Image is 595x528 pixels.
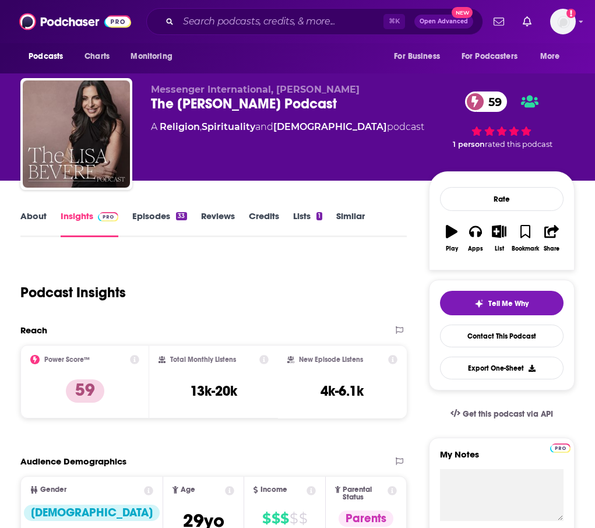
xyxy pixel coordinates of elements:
a: Charts [77,45,117,68]
a: Episodes33 [132,210,186,237]
button: open menu [532,45,575,68]
p: 59 [66,379,104,403]
span: Tell Me Why [488,299,529,308]
a: About [20,210,47,237]
span: Messenger International, [PERSON_NAME] [151,84,360,95]
div: Play [446,245,458,252]
h2: Audience Demographics [20,456,126,467]
button: open menu [122,45,187,68]
span: Charts [85,48,110,65]
a: Similar [336,210,365,237]
span: Monitoring [131,48,172,65]
button: Open AdvancedNew [414,15,473,29]
span: New [452,7,473,18]
a: Religion [160,121,200,132]
div: Rate [440,187,564,211]
span: ⌘ K [383,14,405,29]
h1: Podcast Insights [20,284,126,301]
a: 59 [465,91,508,112]
div: 33 [176,212,186,220]
span: Get this podcast via API [463,409,553,419]
div: Share [544,245,559,252]
a: Show notifications dropdown [518,12,536,31]
button: Share [540,217,564,259]
a: InsightsPodchaser Pro [61,210,118,237]
img: Podchaser Pro [98,212,118,221]
span: Logged in as shcarlos [550,9,576,34]
svg: Add a profile image [566,9,576,18]
div: Parents [339,511,393,527]
button: Play [440,217,464,259]
img: Podchaser Pro [550,443,571,453]
div: Bookmark [512,245,539,252]
a: Spirituality [202,121,255,132]
img: Podchaser - Follow, Share and Rate Podcasts [19,10,131,33]
button: tell me why sparkleTell Me Why [440,291,564,315]
div: [DEMOGRAPHIC_DATA] [24,505,160,521]
button: Bookmark [511,217,540,259]
span: 59 [477,91,508,112]
img: User Profile [550,9,576,34]
h2: Total Monthly Listens [170,355,236,364]
span: , [200,121,202,132]
div: A podcast [151,120,424,134]
span: Podcasts [29,48,63,65]
button: List [487,217,511,259]
input: Search podcasts, credits, & more... [178,12,383,31]
img: The Lisa Bevere Podcast [23,80,130,188]
span: 1 person [453,140,485,149]
span: $ [272,509,280,528]
span: Parental Status [343,486,385,501]
h2: New Episode Listens [299,355,363,364]
button: open menu [20,45,78,68]
span: $ [262,509,270,528]
span: Age [181,486,195,494]
h3: 13k-20k [190,382,237,400]
a: Lists1 [293,210,322,237]
span: Open Advanced [420,19,468,24]
span: and [255,121,273,132]
img: tell me why sparkle [474,299,484,308]
div: Search podcasts, credits, & more... [146,8,483,35]
a: Credits [249,210,279,237]
span: For Business [394,48,440,65]
button: Export One-Sheet [440,357,564,379]
a: Reviews [201,210,235,237]
span: Income [260,486,287,494]
h2: Power Score™ [44,355,90,364]
span: $ [299,509,307,528]
span: More [540,48,560,65]
a: Show notifications dropdown [489,12,509,31]
span: For Podcasters [462,48,517,65]
a: Pro website [550,442,571,453]
a: Get this podcast via API [441,400,562,428]
span: rated this podcast [485,140,552,149]
button: open menu [454,45,534,68]
div: 1 [316,212,322,220]
span: $ [280,509,288,528]
div: List [495,245,504,252]
button: open menu [386,45,455,68]
span: Gender [40,486,66,494]
div: 59 1 personrated this podcast [429,84,575,156]
label: My Notes [440,449,564,469]
a: Contact This Podcast [440,325,564,347]
h3: 4k-6.1k [321,382,364,400]
h2: Reach [20,325,47,336]
div: Apps [468,245,483,252]
button: Apps [464,217,488,259]
a: [DEMOGRAPHIC_DATA] [273,121,387,132]
button: Show profile menu [550,9,576,34]
span: $ [290,509,298,528]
